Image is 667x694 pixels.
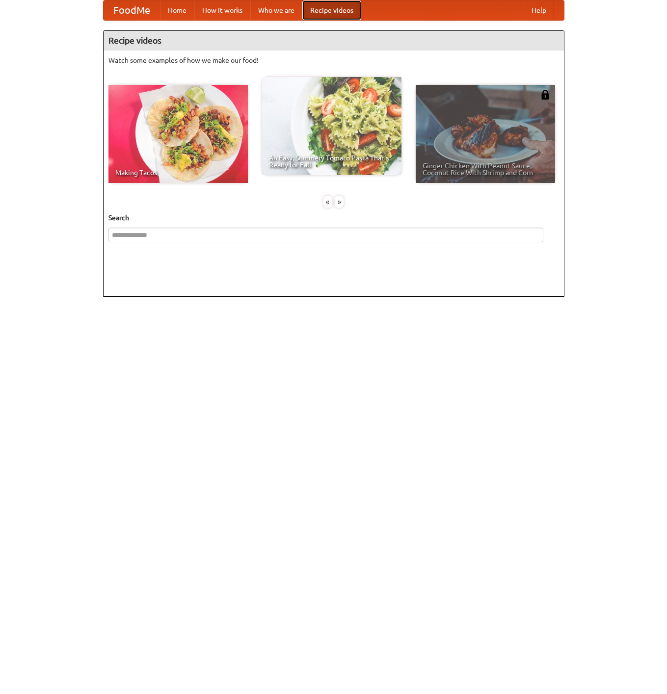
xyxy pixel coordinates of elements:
a: FoodMe [104,0,160,20]
a: How it works [194,0,250,20]
div: » [335,196,344,208]
h5: Search [108,213,559,223]
div: « [323,196,332,208]
a: Making Tacos [108,85,248,183]
p: Watch some examples of how we make our food! [108,55,559,65]
a: Help [524,0,554,20]
a: An Easy, Summery Tomato Pasta That's Ready for Fall [262,77,401,175]
h4: Recipe videos [104,31,564,51]
a: Who we are [250,0,302,20]
a: Recipe videos [302,0,361,20]
span: An Easy, Summery Tomato Pasta That's Ready for Fall [269,154,395,168]
img: 483408.png [540,90,550,100]
span: Making Tacos [115,169,241,176]
a: Home [160,0,194,20]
